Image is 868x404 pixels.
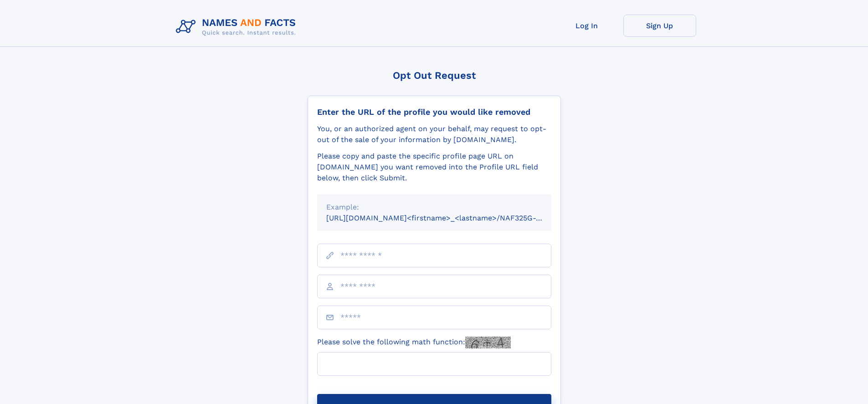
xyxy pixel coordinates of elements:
[550,15,623,37] a: Log In
[623,15,696,37] a: Sign Up
[317,107,551,117] div: Enter the URL of the profile you would like removed
[317,151,551,184] div: Please copy and paste the specific profile page URL on [DOMAIN_NAME] you want removed into the Pr...
[308,70,561,81] div: Opt Out Request
[317,337,511,348] label: Please solve the following math function:
[317,123,551,145] div: You, or an authorized agent on your behalf, may request to opt-out of the sale of your informatio...
[172,15,303,39] img: Logo Names and Facts
[326,202,542,213] div: Example:
[326,214,569,222] small: [URL][DOMAIN_NAME]<firstname>_<lastname>/NAF325G-xxxxxxxx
